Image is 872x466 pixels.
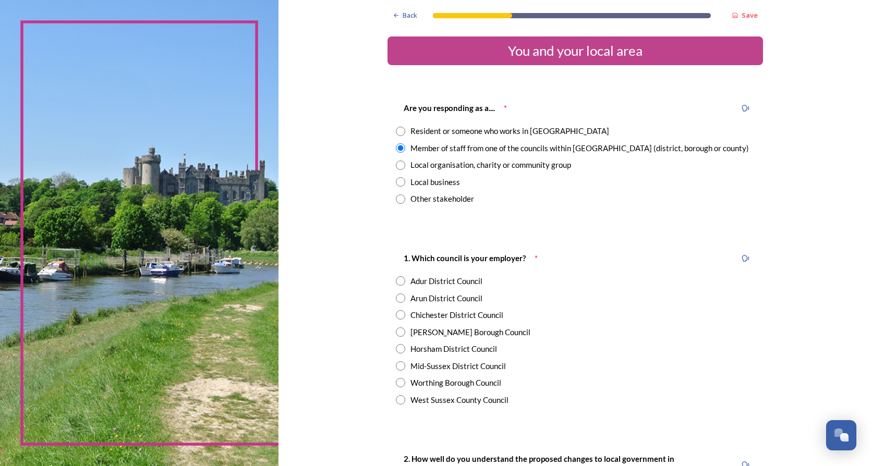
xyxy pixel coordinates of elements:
strong: Are you responding as a.... [404,103,495,113]
div: Chichester District Council [410,309,503,321]
span: Back [403,10,417,20]
div: Arun District Council [410,292,482,304]
div: Member of staff from one of the councils within [GEOGRAPHIC_DATA] (district, borough or county) [410,142,749,154]
div: Resident or someone who works in [GEOGRAPHIC_DATA] [410,125,609,137]
div: Mid-Sussex District Council [410,360,506,372]
div: You and your local area [392,41,759,61]
div: Local business [410,176,460,188]
button: Open Chat [826,420,856,450]
div: West Sussex County Council [410,394,508,406]
div: Local organisation, charity or community group [410,159,571,171]
div: Worthing Borough Council [410,377,501,389]
strong: Save [742,10,758,20]
div: [PERSON_NAME] Borough Council [410,326,530,338]
div: Horsham District Council [410,343,497,355]
div: Adur District Council [410,275,482,287]
div: Other stakeholder [410,193,474,205]
strong: 1. Which council is your employer? [404,253,526,263]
